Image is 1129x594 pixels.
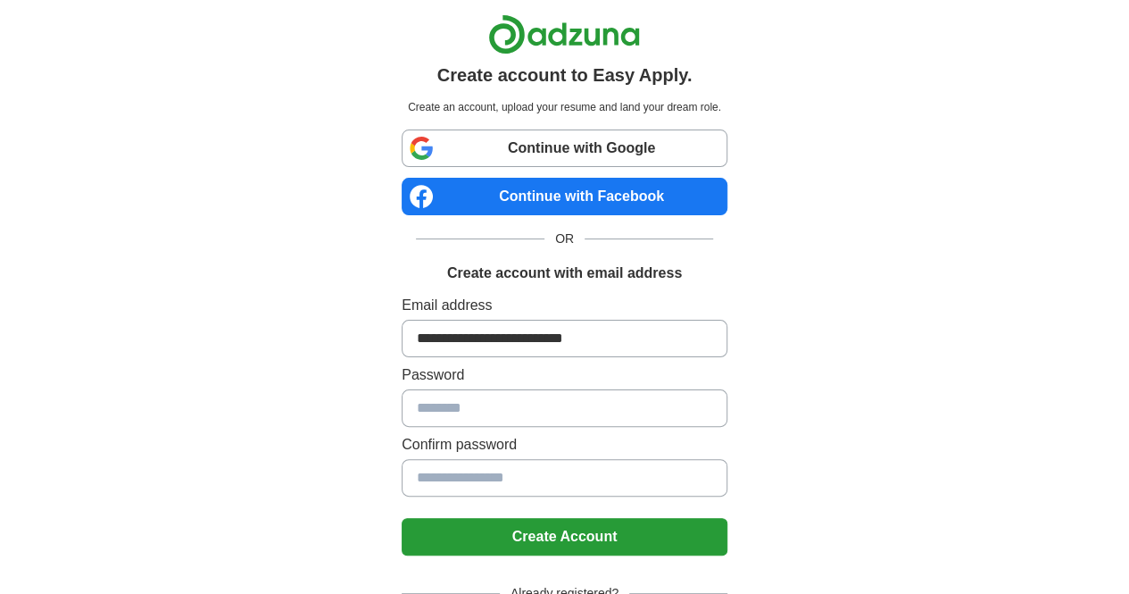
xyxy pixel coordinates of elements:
[402,518,727,556] button: Create Account
[405,99,724,115] p: Create an account, upload your resume and land your dream role.
[402,295,727,316] label: Email address
[447,263,682,284] h1: Create account with email address
[488,14,640,54] img: Adzuna logo
[402,130,727,167] a: Continue with Google
[544,230,585,248] span: OR
[402,178,727,215] a: Continue with Facebook
[402,364,727,386] label: Password
[437,62,693,88] h1: Create account to Easy Apply.
[402,434,727,456] label: Confirm password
